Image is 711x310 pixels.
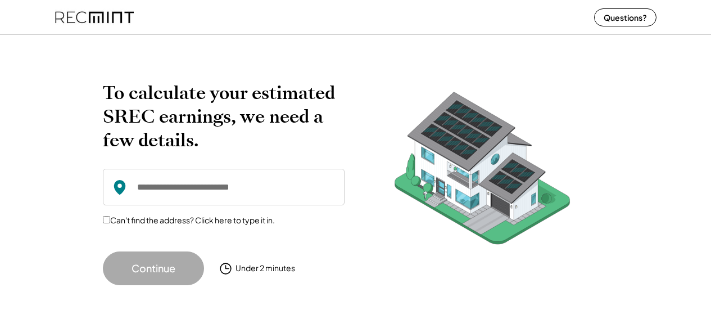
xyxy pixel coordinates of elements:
div: Under 2 minutes [236,263,295,274]
img: recmint-logotype%403x%20%281%29.jpeg [55,2,134,32]
button: Questions? [594,8,656,26]
h2: To calculate your estimated SREC earnings, we need a few details. [103,81,345,152]
img: RecMintArtboard%207.png [373,81,592,262]
label: Can't find the address? Click here to type it in. [110,215,275,225]
button: Continue [103,251,204,285]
